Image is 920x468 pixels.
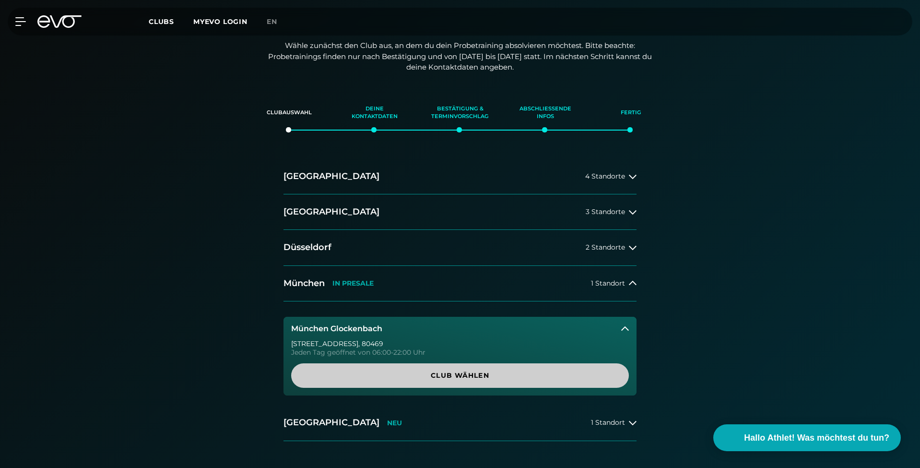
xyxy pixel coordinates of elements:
div: Fertig [600,100,661,126]
button: MünchenIN PRESALE1 Standort [283,266,637,301]
button: Düsseldorf2 Standorte [283,230,637,265]
h2: [GEOGRAPHIC_DATA] [283,417,379,429]
p: Wähle zunächst den Club aus, an dem du dein Probetraining absolvieren möchtest. Bitte beachte: Pr... [268,40,652,73]
a: Club wählen [291,363,629,388]
button: München Glockenbach [283,317,637,341]
h2: München [283,277,325,289]
p: IN PRESALE [332,279,374,288]
div: Bestätigung & Terminvorschlag [429,100,491,126]
span: 1 Standort [591,419,625,426]
h2: Düsseldorf [283,241,331,253]
div: [STREET_ADDRESS] , 80469 [291,340,629,347]
a: MYEVO LOGIN [193,17,248,26]
div: Jeden Tag geöffnet von 06:00-22:00 Uhr [291,349,629,356]
a: en [267,16,289,27]
button: [GEOGRAPHIC_DATA]3 Standorte [283,194,637,230]
p: NEU [387,419,402,427]
span: 4 Standorte [585,173,625,180]
div: Deine Kontaktdaten [344,100,405,126]
h2: [GEOGRAPHIC_DATA] [283,206,379,218]
button: [GEOGRAPHIC_DATA]4 Standorte [283,159,637,194]
span: Hallo Athlet! Was möchtest du tun? [744,432,889,444]
span: Club wählen [314,371,606,381]
span: en [267,17,277,26]
h2: [GEOGRAPHIC_DATA] [283,170,379,182]
button: Hallo Athlet! Was möchtest du tun? [713,424,901,451]
span: Clubs [149,17,174,26]
div: Clubauswahl [259,100,320,126]
button: [GEOGRAPHIC_DATA]NEU1 Standort [283,405,637,441]
a: Clubs [149,17,193,26]
span: 1 Standort [591,280,625,287]
span: 2 Standorte [586,244,625,251]
div: Abschließende Infos [515,100,576,126]
h3: München Glockenbach [291,324,382,333]
span: 3 Standorte [586,208,625,216]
